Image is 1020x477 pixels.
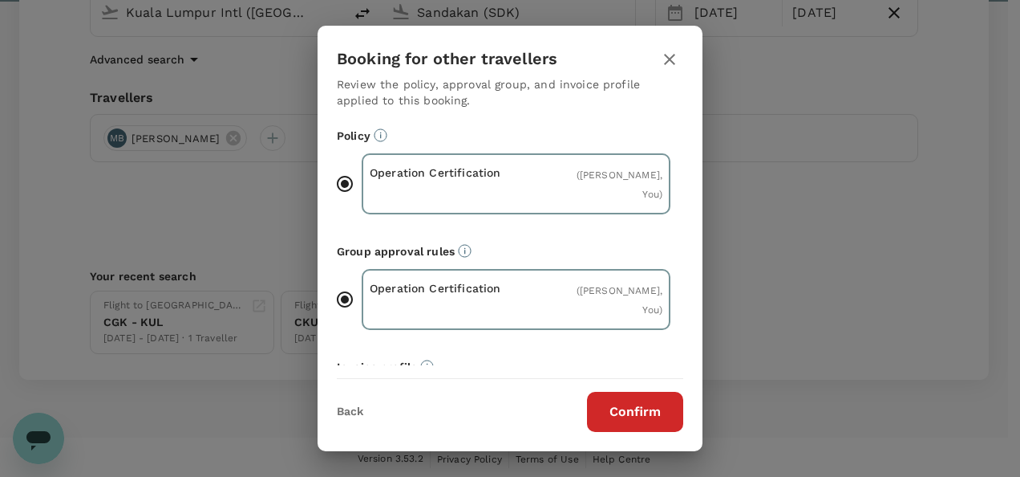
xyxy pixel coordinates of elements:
button: Confirm [587,392,683,432]
span: ( [PERSON_NAME], You ) [577,169,662,200]
h3: Booking for other travellers [337,50,557,68]
p: Policy [337,128,683,144]
svg: Default approvers or custom approval rules (if available) are based on the user group. [458,244,472,258]
p: Operation Certification [370,280,516,296]
p: Review the policy, approval group, and invoice profile applied to this booking. [337,76,683,108]
span: ( [PERSON_NAME], You ) [577,285,662,316]
p: Operation Certification [370,165,516,181]
button: Back [337,406,363,418]
svg: The payment currency and company information are based on the selected invoice profile. [420,360,434,373]
p: Invoice profile [337,359,683,375]
p: Group approval rules [337,243,683,259]
svg: Booking restrictions are based on the selected travel policy. [374,128,387,142]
